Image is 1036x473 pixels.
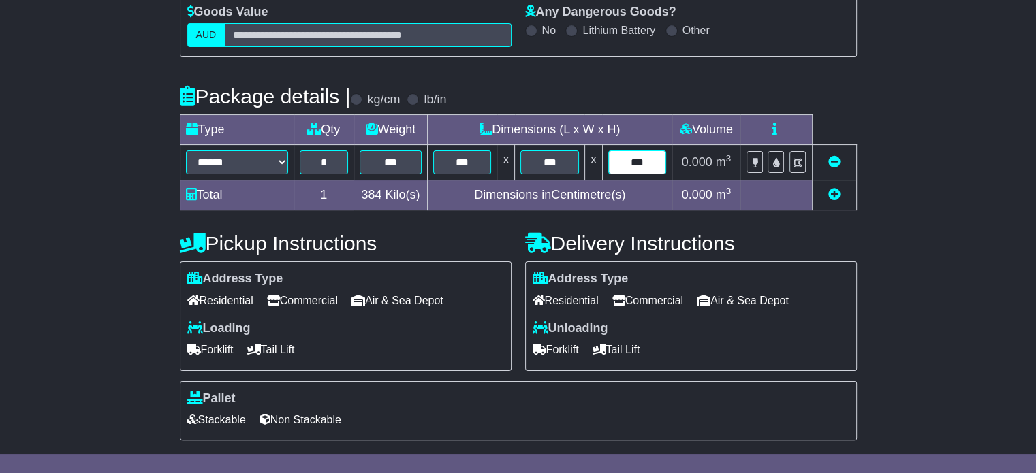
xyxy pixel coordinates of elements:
span: Commercial [612,290,683,311]
label: lb/in [424,93,446,108]
span: Air & Sea Depot [351,290,443,311]
td: Total [180,180,294,210]
td: 1 [294,180,354,210]
label: Other [682,24,710,37]
sup: 3 [726,153,732,163]
label: Address Type [533,272,629,287]
sup: 3 [726,186,732,196]
td: x [497,145,515,180]
span: Residential [533,290,599,311]
label: Any Dangerous Goods? [525,5,676,20]
td: Volume [672,115,740,145]
td: Kilo(s) [354,180,427,210]
label: Goods Value [187,5,268,20]
span: Non Stackable [260,409,341,430]
span: 0.000 [682,155,712,169]
span: Forklift [533,339,579,360]
span: Residential [187,290,253,311]
td: Dimensions in Centimetre(s) [427,180,672,210]
td: Dimensions (L x W x H) [427,115,672,145]
label: kg/cm [367,93,400,108]
a: Add new item [828,188,841,201]
td: x [584,145,602,180]
span: Tail Lift [247,339,295,360]
label: Pallet [187,391,236,406]
span: Commercial [267,290,338,311]
label: Lithium Battery [582,24,655,37]
label: Address Type [187,272,283,287]
span: Stackable [187,409,246,430]
span: Forklift [187,339,234,360]
span: 384 [361,188,381,201]
span: m [716,188,732,201]
label: No [542,24,556,37]
h4: Package details | [180,85,351,108]
label: AUD [187,23,225,47]
td: Qty [294,115,354,145]
span: Tail Lift [593,339,640,360]
label: Unloading [533,321,608,336]
span: Air & Sea Depot [697,290,789,311]
label: Loading [187,321,251,336]
span: m [716,155,732,169]
h4: Delivery Instructions [525,232,857,255]
td: Type [180,115,294,145]
td: Weight [354,115,427,145]
span: 0.000 [682,188,712,201]
a: Remove this item [828,155,841,169]
h4: Pickup Instructions [180,232,512,255]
